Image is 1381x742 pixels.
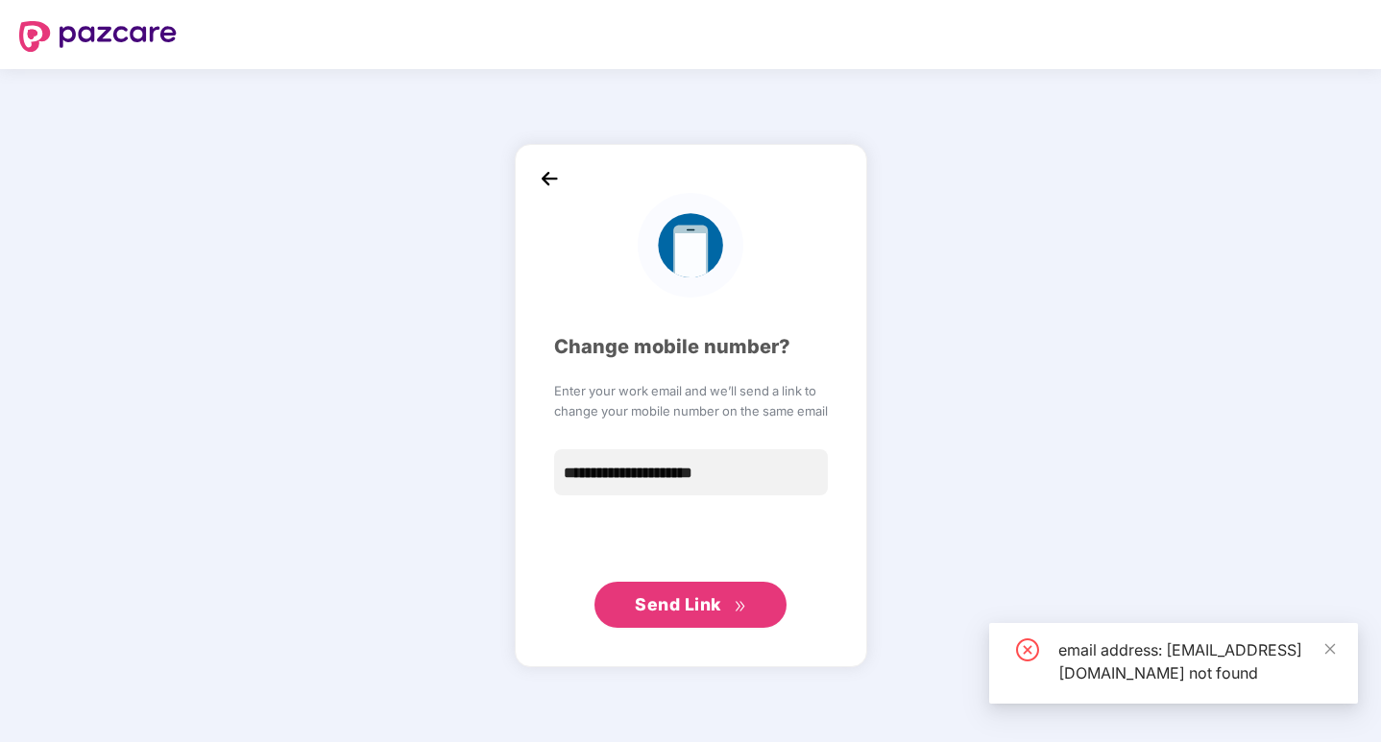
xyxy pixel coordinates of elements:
span: double-right [734,600,746,612]
span: Send Link [635,594,721,614]
img: logo [19,21,177,52]
img: logo [638,193,742,298]
img: back_icon [535,164,564,193]
button: Send Linkdouble-right [594,582,787,628]
div: Change mobile number? [554,332,828,362]
span: Enter your work email and we’ll send a link to [554,381,828,400]
span: close-circle [1016,638,1039,661]
div: email address: [EMAIL_ADDRESS][DOMAIN_NAME] not found [1058,638,1335,684]
span: change your mobile number on the same email [554,401,828,420]
span: close [1323,642,1337,656]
